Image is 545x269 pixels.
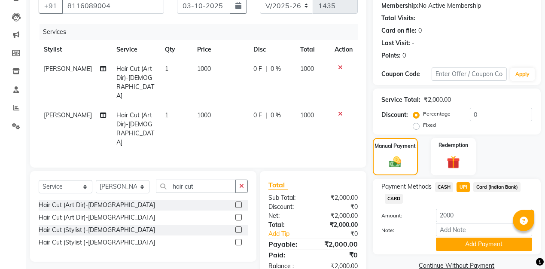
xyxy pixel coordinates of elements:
span: Hair Cut (Art Dir)-[DEMOGRAPHIC_DATA] [116,111,154,146]
span: Hair Cut (Art Dir)-[DEMOGRAPHIC_DATA] [116,65,154,100]
div: Net: [262,211,313,220]
th: Qty [160,40,192,59]
div: Hair Cut (Stylist )-[DEMOGRAPHIC_DATA] [39,226,155,235]
div: 0 [402,51,406,60]
span: Payment Methods [381,182,432,191]
th: Total [295,40,329,59]
div: Services [40,24,364,40]
div: ₹0 [322,229,364,238]
div: Service Total: [381,95,420,104]
div: Points: [381,51,401,60]
th: Price [192,40,248,59]
div: Coupon Code [381,70,432,79]
div: Paid: [262,250,313,260]
input: Enter Offer / Coupon Code [432,67,507,81]
div: Last Visit: [381,39,410,48]
div: ₹2,000.00 [313,193,364,202]
div: ₹2,000.00 [313,239,364,249]
div: Hair Cut (Stylist )-[DEMOGRAPHIC_DATA] [39,238,155,247]
span: 1000 [300,111,314,119]
div: ₹2,000.00 [313,220,364,229]
label: Redemption [438,141,468,149]
div: - [412,39,414,48]
div: Sub Total: [262,193,313,202]
div: Membership: [381,1,419,10]
span: 1000 [197,111,211,119]
span: 0 F [253,64,262,73]
span: | [265,64,267,73]
div: ₹2,000.00 [424,95,451,104]
div: Total Visits: [381,14,415,23]
th: Action [329,40,358,59]
div: 0 [418,26,422,35]
div: ₹0 [313,202,364,211]
th: Service [111,40,160,59]
span: [PERSON_NAME] [44,65,92,73]
label: Percentage [423,110,451,118]
label: Fixed [423,121,436,129]
input: Search or Scan [156,180,236,193]
div: Payable: [262,239,313,249]
span: UPI [457,182,470,192]
button: Add Payment [436,238,532,251]
img: _cash.svg [385,155,405,169]
input: Add Note [436,223,532,236]
div: ₹0 [313,250,364,260]
label: Manual Payment [374,142,416,150]
span: 0 % [271,64,281,73]
span: 1 [165,65,168,73]
a: Add Tip [262,229,322,238]
span: 1 [165,111,168,119]
div: Discount: [262,202,313,211]
span: CASH [435,182,454,192]
button: Apply [510,68,535,81]
img: _gift.svg [443,154,464,170]
div: Hair Cut (Art Dir)-[DEMOGRAPHIC_DATA] [39,213,155,222]
th: Disc [248,40,295,59]
span: Total [268,180,288,190]
div: Card on file: [381,26,417,35]
span: | [265,111,267,120]
span: 0 F [253,111,262,120]
label: Amount: [375,212,429,220]
th: Stylist [39,40,111,59]
div: No Active Membership [381,1,532,10]
div: Total: [262,220,313,229]
span: Card (Indian Bank) [473,182,521,192]
div: Discount: [381,110,408,119]
label: Note: [375,226,429,234]
div: ₹2,000.00 [313,211,364,220]
span: [PERSON_NAME] [44,111,92,119]
span: 1000 [300,65,314,73]
input: Amount [436,209,532,222]
span: CARD [385,194,403,204]
div: Hair Cut (Art Dir)-[DEMOGRAPHIC_DATA] [39,201,155,210]
span: 1000 [197,65,211,73]
span: 0 % [271,111,281,120]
